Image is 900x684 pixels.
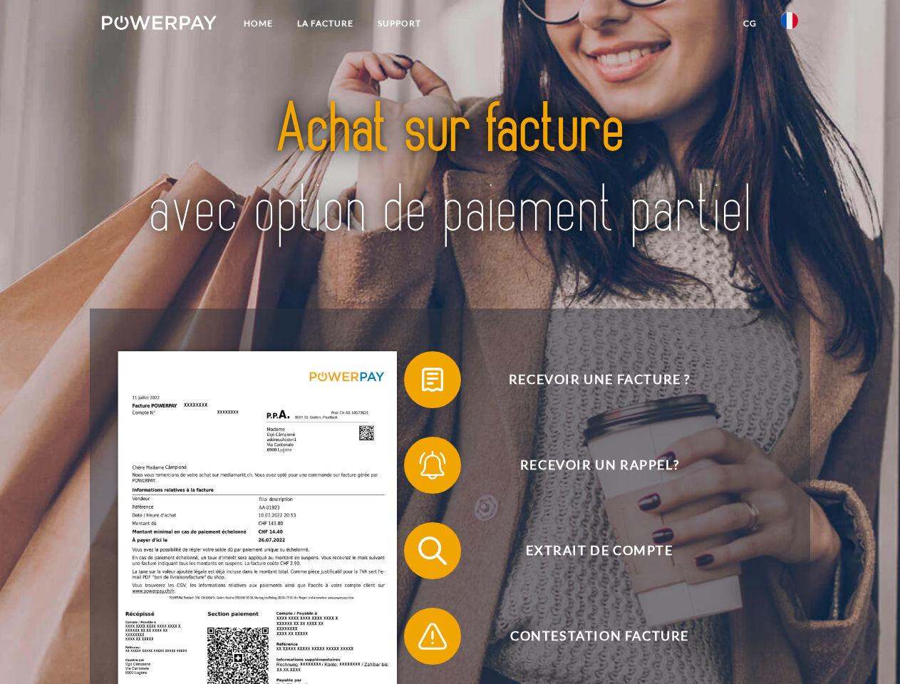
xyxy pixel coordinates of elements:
[415,618,450,654] img: qb_warning.svg
[232,11,285,36] a: Home
[285,11,366,36] a: LA FACTURE
[102,16,217,30] img: logo-powerpay-white.svg
[425,437,774,494] span: Recevoir un rappel?
[425,608,774,665] span: Contestation Facture
[404,437,775,494] button: Recevoir un rappel?
[425,351,774,408] span: Recevoir une facture ?
[415,447,450,483] img: qb_bell.svg
[404,351,775,408] button: Recevoir une facture ?
[415,533,450,569] img: qb_search.svg
[425,522,774,579] span: Extrait de compte
[404,522,775,579] button: Extrait de compte
[731,11,769,36] a: CG
[781,12,798,29] img: fr
[366,11,433,36] a: Support
[404,608,775,665] button: Contestation Facture
[415,362,450,398] img: qb_bill.svg
[136,68,764,273] img: title-powerpay_fr.svg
